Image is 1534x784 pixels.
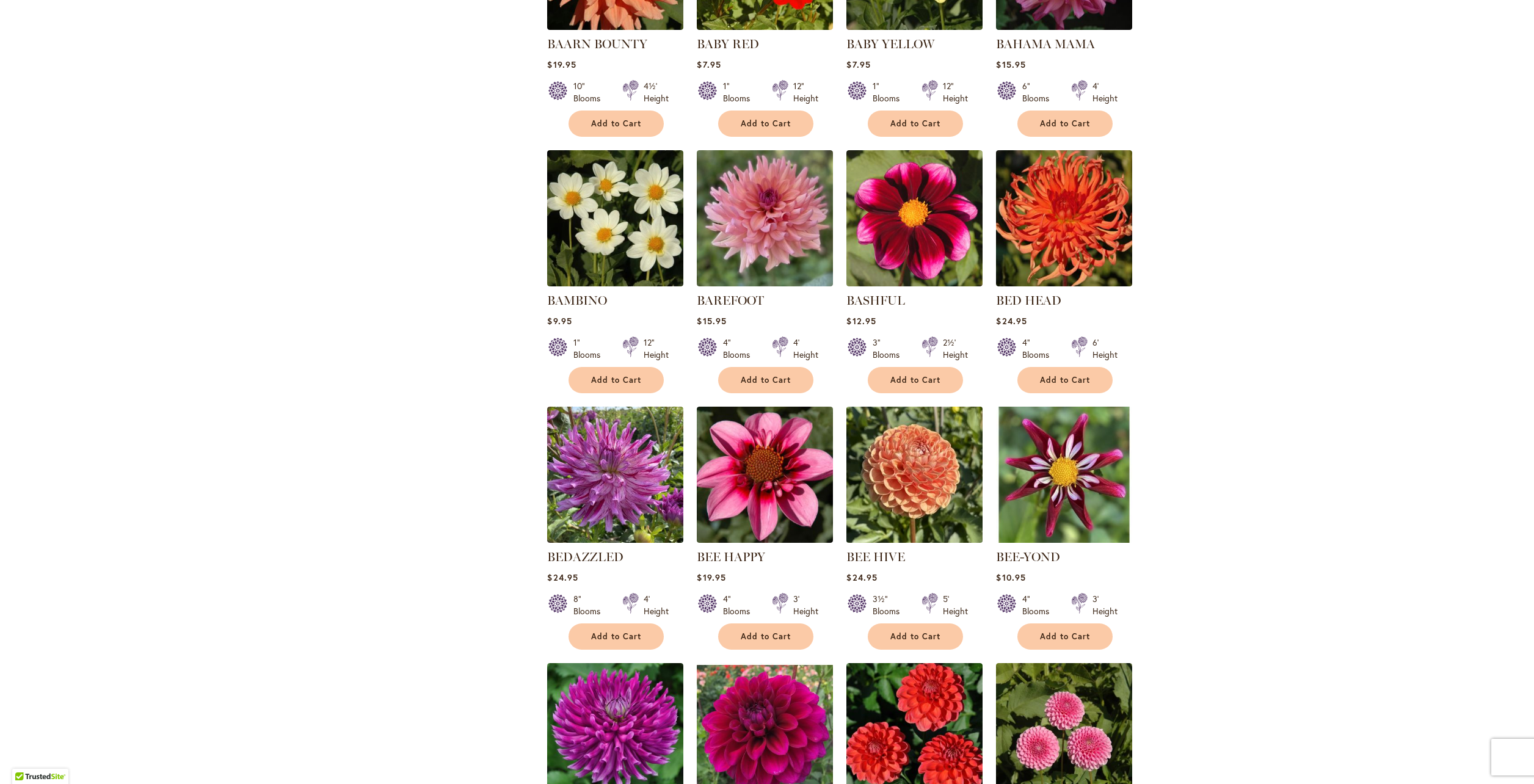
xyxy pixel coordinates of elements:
[793,336,818,361] div: 4' Height
[793,80,818,104] div: 12" Height
[996,293,1061,308] a: BED HEAD
[996,277,1132,289] a: BED HEAD
[591,631,641,642] span: Add to Cart
[843,403,986,546] img: BEE HIVE
[723,336,757,361] div: 4" Blooms
[547,550,623,564] a: BEDAZZLED
[741,375,791,385] span: Add to Cart
[996,21,1132,32] a: Bahama Mama
[697,21,833,32] a: BABY RED
[873,336,907,361] div: 3" Blooms
[793,593,818,617] div: 3' Height
[996,550,1060,564] a: BEE-YOND
[547,21,683,32] a: Baarn Bounty
[1040,631,1090,642] span: Add to Cart
[573,80,608,104] div: 10" Blooms
[547,150,683,286] img: BAMBINO
[9,741,43,775] iframe: Launch Accessibility Center
[644,80,669,104] div: 4½' Height
[697,315,726,327] span: $15.95
[996,572,1025,583] span: $10.95
[547,293,607,308] a: BAMBINO
[846,59,870,70] span: $7.95
[547,407,683,543] img: Bedazzled
[591,375,641,385] span: Add to Cart
[996,315,1027,327] span: $24.95
[846,37,934,51] a: BABY YELLOW
[1017,623,1113,650] button: Add to Cart
[943,80,968,104] div: 12" Height
[873,80,907,104] div: 1" Blooms
[846,572,877,583] span: $24.95
[846,550,905,564] a: BEE HIVE
[697,277,833,289] a: BAREFOOT
[697,150,833,286] img: BAREFOOT
[697,572,725,583] span: $19.95
[996,534,1132,545] a: BEE-YOND
[573,336,608,361] div: 1" Blooms
[569,111,664,137] button: Add to Cart
[718,367,813,393] button: Add to Cart
[1092,593,1118,617] div: 3' Height
[846,21,983,32] a: BABY YELLOW
[741,118,791,129] span: Add to Cart
[996,37,1095,51] a: BAHAMA MAMA
[741,631,791,642] span: Add to Cart
[1040,118,1090,129] span: Add to Cart
[1092,336,1118,361] div: 6' Height
[547,572,578,583] span: $24.95
[547,277,683,289] a: BAMBINO
[723,593,757,617] div: 4" Blooms
[547,59,576,70] span: $19.95
[890,375,940,385] span: Add to Cart
[1017,111,1113,137] button: Add to Cart
[718,111,813,137] button: Add to Cart
[547,534,683,545] a: Bedazzled
[723,80,757,104] div: 1" Blooms
[547,37,647,51] a: BAARN BOUNTY
[644,336,669,361] div: 12" Height
[846,277,983,289] a: BASHFUL
[569,367,664,393] button: Add to Cart
[868,367,963,393] button: Add to Cart
[996,150,1132,286] img: BED HEAD
[1040,375,1090,385] span: Add to Cart
[846,293,905,308] a: BASHFUL
[697,293,764,308] a: BAREFOOT
[890,631,940,642] span: Add to Cart
[1022,336,1056,361] div: 4" Blooms
[697,550,765,564] a: BEE HAPPY
[573,593,608,617] div: 8" Blooms
[591,118,641,129] span: Add to Cart
[846,150,983,286] img: BASHFUL
[868,623,963,650] button: Add to Cart
[873,593,907,617] div: 3½" Blooms
[890,118,940,129] span: Add to Cart
[644,593,669,617] div: 4' Height
[943,593,968,617] div: 5' Height
[996,407,1132,543] img: BEE-YOND
[718,623,813,650] button: Add to Cart
[1017,367,1113,393] button: Add to Cart
[697,534,833,545] a: BEE HAPPY
[1022,80,1056,104] div: 6" Blooms
[868,111,963,137] button: Add to Cart
[1022,593,1056,617] div: 4" Blooms
[943,336,968,361] div: 2½' Height
[846,534,983,545] a: BEE HIVE
[1092,80,1118,104] div: 4' Height
[697,37,759,51] a: BABY RED
[846,315,876,327] span: $12.95
[996,59,1025,70] span: $15.95
[569,623,664,650] button: Add to Cart
[547,315,572,327] span: $9.95
[697,407,833,543] img: BEE HAPPY
[697,59,721,70] span: $7.95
